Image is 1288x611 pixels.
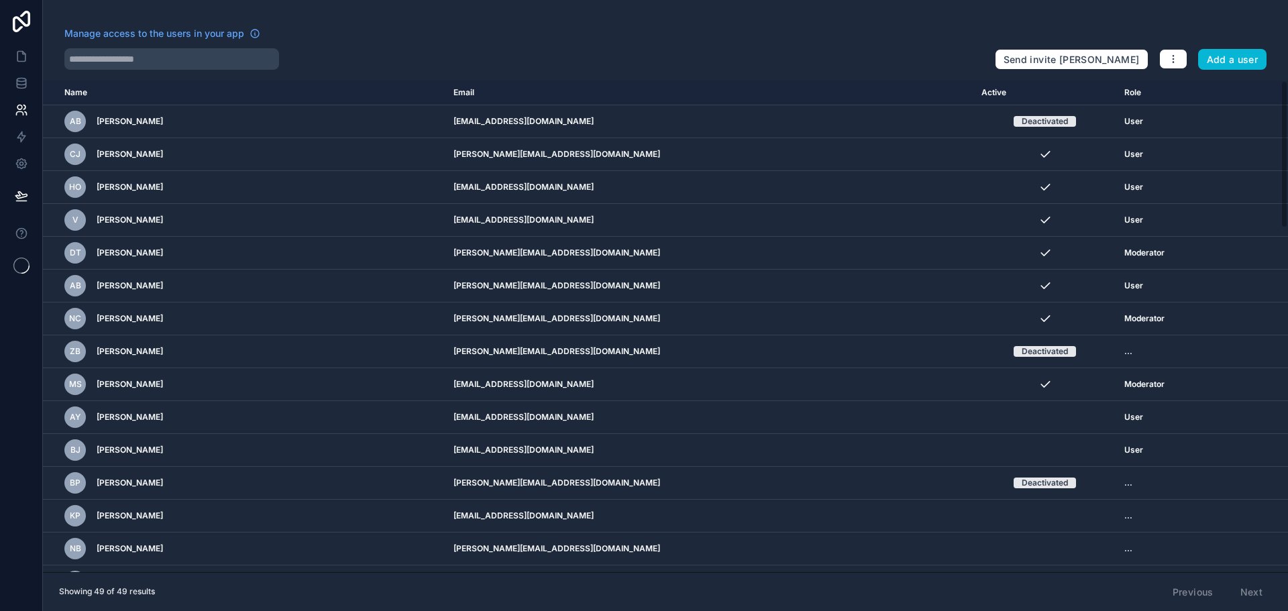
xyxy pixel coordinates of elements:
[97,116,163,127] span: [PERSON_NAME]
[97,412,163,423] span: [PERSON_NAME]
[445,105,973,138] td: [EMAIL_ADDRESS][DOMAIN_NAME]
[64,27,244,40] span: Manage access to the users in your app
[1124,346,1132,357] span: ...
[97,280,163,291] span: [PERSON_NAME]
[973,80,1117,105] th: Active
[445,302,973,335] td: [PERSON_NAME][EMAIL_ADDRESS][DOMAIN_NAME]
[1124,445,1143,455] span: User
[69,182,81,192] span: HO
[70,149,80,160] span: CJ
[97,445,163,455] span: [PERSON_NAME]
[97,182,163,192] span: [PERSON_NAME]
[1124,510,1132,521] span: ...
[1022,478,1068,488] div: Deactivated
[97,478,163,488] span: [PERSON_NAME]
[445,368,973,401] td: [EMAIL_ADDRESS][DOMAIN_NAME]
[445,467,973,500] td: [PERSON_NAME][EMAIL_ADDRESS][DOMAIN_NAME]
[445,237,973,270] td: [PERSON_NAME][EMAIL_ADDRESS][DOMAIN_NAME]
[97,215,163,225] span: [PERSON_NAME]
[70,543,81,554] span: NB
[1124,247,1165,258] span: Moderator
[445,500,973,533] td: [EMAIL_ADDRESS][DOMAIN_NAME]
[70,412,80,423] span: AY
[1124,412,1143,423] span: User
[70,346,80,357] span: ZB
[59,586,155,597] span: Showing 49 of 49 results
[1022,346,1068,357] div: Deactivated
[70,478,80,488] span: BP
[70,510,80,521] span: KP
[445,434,973,467] td: [EMAIL_ADDRESS][DOMAIN_NAME]
[445,80,973,105] th: Email
[69,313,81,324] span: NC
[43,80,445,105] th: Name
[1124,313,1165,324] span: Moderator
[97,543,163,554] span: [PERSON_NAME]
[97,247,163,258] span: [PERSON_NAME]
[1116,80,1234,105] th: Role
[97,313,163,324] span: [PERSON_NAME]
[1124,379,1165,390] span: Moderator
[1022,116,1068,127] div: Deactivated
[1124,478,1132,488] span: ...
[445,204,973,237] td: [EMAIL_ADDRESS][DOMAIN_NAME]
[70,280,81,291] span: AB
[72,215,78,225] span: V
[445,138,973,171] td: [PERSON_NAME][EMAIL_ADDRESS][DOMAIN_NAME]
[445,533,973,565] td: [PERSON_NAME][EMAIL_ADDRESS][DOMAIN_NAME]
[1124,182,1143,192] span: User
[995,49,1148,70] button: Send invite [PERSON_NAME]
[97,346,163,357] span: [PERSON_NAME]
[97,379,163,390] span: [PERSON_NAME]
[1124,215,1143,225] span: User
[1124,116,1143,127] span: User
[43,80,1288,572] div: scrollable content
[64,27,260,40] a: Manage access to the users in your app
[445,171,973,204] td: [EMAIL_ADDRESS][DOMAIN_NAME]
[69,379,82,390] span: MS
[445,270,973,302] td: [PERSON_NAME][EMAIL_ADDRESS][DOMAIN_NAME]
[445,565,973,598] td: [PERSON_NAME][EMAIL_ADDRESS][DOMAIN_NAME]
[1124,543,1132,554] span: ...
[1124,149,1143,160] span: User
[70,445,80,455] span: BJ
[1124,280,1143,291] span: User
[70,116,81,127] span: AB
[445,335,973,368] td: [PERSON_NAME][EMAIL_ADDRESS][DOMAIN_NAME]
[97,149,163,160] span: [PERSON_NAME]
[97,510,163,521] span: [PERSON_NAME]
[70,247,81,258] span: DT
[445,401,973,434] td: [EMAIL_ADDRESS][DOMAIN_NAME]
[1198,49,1267,70] button: Add a user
